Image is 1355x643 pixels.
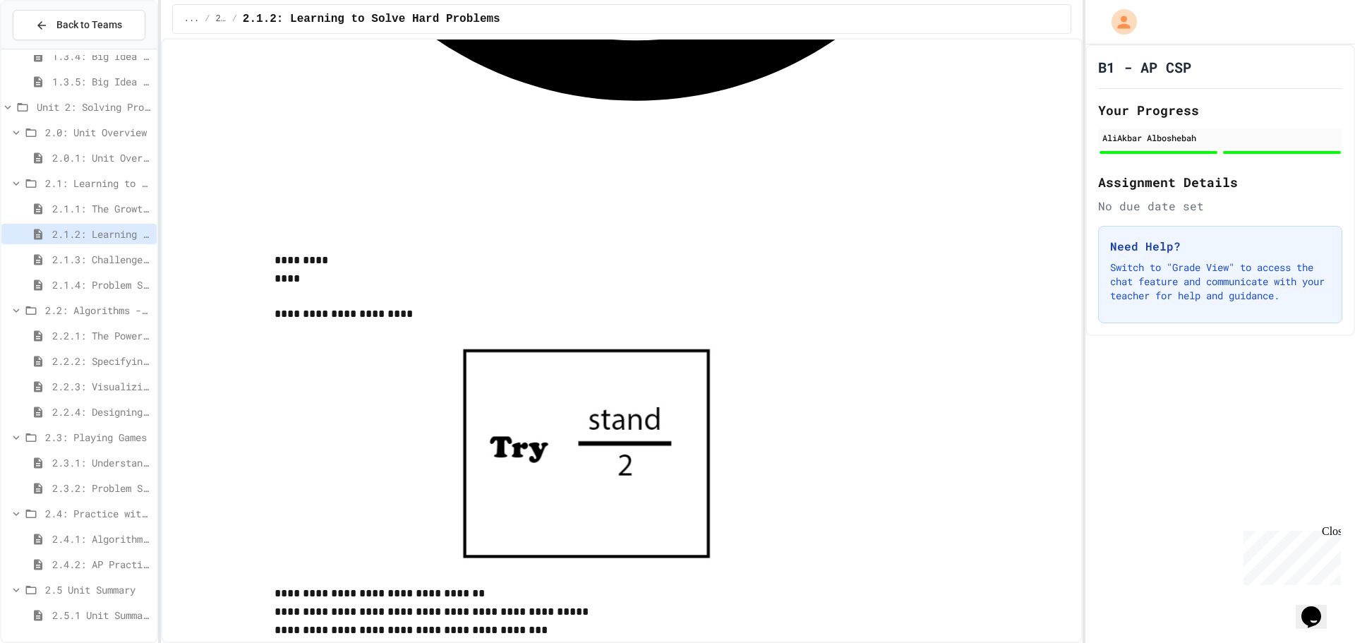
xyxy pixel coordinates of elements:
[6,6,97,90] div: Chat with us now!Close
[45,125,151,140] span: 2.0: Unit Overview
[45,430,151,445] span: 2.3: Playing Games
[52,455,151,470] span: 2.3.1: Understanding Games with Flowcharts
[45,582,151,597] span: 2.5 Unit Summary
[1098,172,1342,192] h2: Assignment Details
[205,13,210,25] span: /
[52,277,151,292] span: 2.1.4: Problem Solving Practice
[45,303,151,318] span: 2.2: Algorithms - from Pseudocode to Flowcharts
[52,404,151,419] span: 2.2.4: Designing Flowcharts
[45,176,151,191] span: 2.1: Learning to Solve Hard Problems
[52,252,151,267] span: 2.1.3: Challenge Problem - The Bridge
[1098,57,1191,77] h1: B1 - AP CSP
[45,506,151,521] span: 2.4: Practice with Algorithms
[243,11,500,28] span: 2.1.2: Learning to Solve Hard Problems
[1098,100,1342,120] h2: Your Progress
[37,100,151,114] span: Unit 2: Solving Problems in Computer Science
[1238,525,1341,585] iframe: chat widget
[52,150,151,165] span: 2.0.1: Unit Overview
[52,49,151,64] span: 1.3.4: Big Idea 4 - Computing Systems and Networks
[52,481,151,495] span: 2.3.2: Problem Solving Reflection
[52,328,151,343] span: 2.2.1: The Power of Algorithms
[1098,198,1342,215] div: No due date set
[13,10,145,40] button: Back to Teams
[52,557,151,572] span: 2.4.2: AP Practice Questions
[1097,6,1140,38] div: My Account
[52,74,151,89] span: 1.3.5: Big Idea 5 - Impact of Computing
[52,531,151,546] span: 2.4.1: Algorithm Practice Exercises
[216,13,227,25] span: 2.1: Learning to Solve Hard Problems
[1102,131,1338,144] div: AliAkbar Alboshebah
[1110,260,1330,303] p: Switch to "Grade View" to access the chat feature and communicate with your teacher for help and ...
[56,18,122,32] span: Back to Teams
[232,13,237,25] span: /
[52,227,151,241] span: 2.1.2: Learning to Solve Hard Problems
[52,379,151,394] span: 2.2.3: Visualizing Logic with Flowcharts
[52,201,151,216] span: 2.1.1: The Growth Mindset
[1296,587,1341,629] iframe: chat widget
[1110,238,1330,255] h3: Need Help?
[52,354,151,368] span: 2.2.2: Specifying Ideas with Pseudocode
[184,13,200,25] span: ...
[52,608,151,623] span: 2.5.1 Unit Summary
